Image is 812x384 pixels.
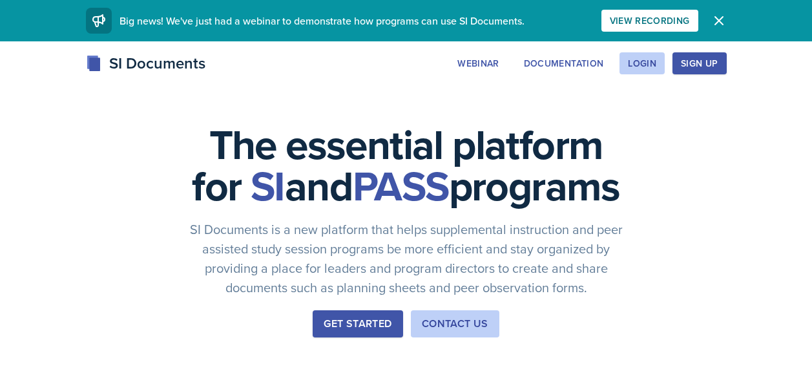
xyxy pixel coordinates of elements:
[672,52,726,74] button: Sign Up
[515,52,612,74] button: Documentation
[324,316,391,332] div: Get Started
[120,14,525,28] span: Big news! We've just had a webinar to demonstrate how programs can use SI Documents.
[601,10,698,32] button: View Recording
[610,16,690,26] div: View Recording
[628,58,656,69] div: Login
[422,316,488,332] div: Contact Us
[86,52,205,75] div: SI Documents
[411,310,499,337] button: Contact Us
[619,52,665,74] button: Login
[681,58,718,69] div: Sign Up
[457,58,499,69] div: Webinar
[524,58,604,69] div: Documentation
[313,310,402,337] button: Get Started
[449,52,507,74] button: Webinar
